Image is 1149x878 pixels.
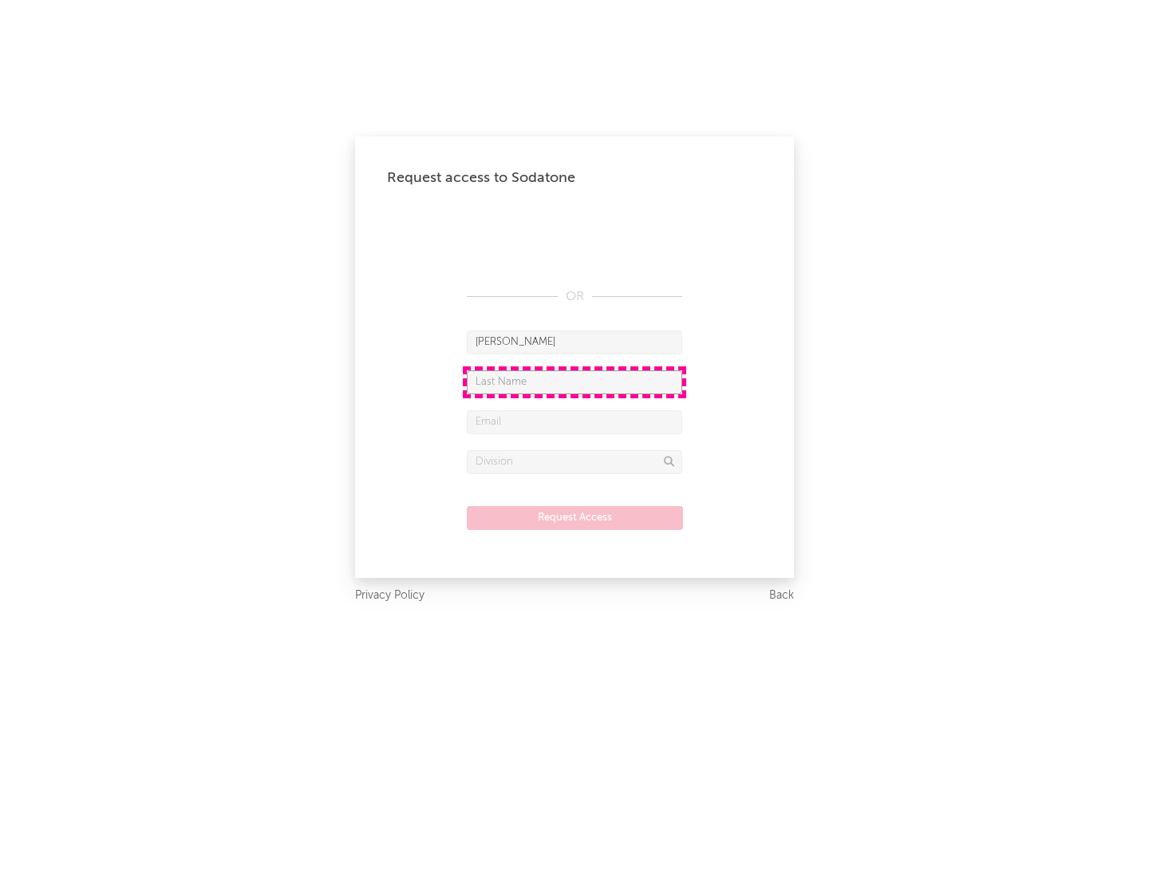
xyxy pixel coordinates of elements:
input: First Name [467,330,682,354]
input: Email [467,410,682,434]
div: OR [467,287,682,307]
button: Request Access [467,506,683,530]
a: Privacy Policy [355,586,424,606]
a: Back [769,586,794,606]
div: Request access to Sodatone [387,168,762,188]
input: Last Name [467,370,682,394]
input: Division [467,450,682,474]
